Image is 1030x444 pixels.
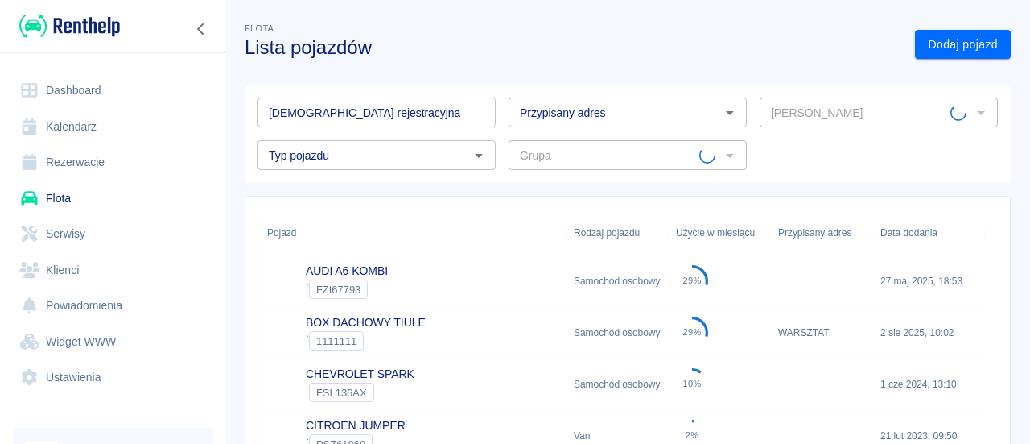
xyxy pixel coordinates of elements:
div: ` [306,280,388,299]
a: Kalendarz [13,109,213,145]
a: CITROEN JUMPER [306,419,406,432]
div: 2% [686,430,699,441]
div: Pojazd [259,210,566,255]
a: Widget WWW [13,324,213,360]
a: Rezerwacje [13,144,213,181]
div: Użycie w miesiącu [676,210,755,255]
button: Zwiń nawigację [189,19,213,39]
a: Ustawienia [13,359,213,396]
a: Dashboard [13,73,213,109]
div: Rodzaj pojazdu [574,210,640,255]
div: 27 maj 2025, 18:53 [872,255,985,307]
a: CHEVROLET SPARK [306,367,414,380]
div: ` [306,331,426,351]
a: Powiadomienia [13,288,213,324]
div: Rodzaj pojazdu [566,210,668,255]
a: Klienci [13,252,213,288]
div: Data dodania [880,210,937,255]
button: Otwórz [468,144,490,167]
a: Dodaj pojazd [915,30,1011,60]
img: Renthelp logo [19,13,120,39]
img: Image [267,317,299,349]
a: Renthelp logo [13,13,120,39]
a: BOX DACHOWY TIULE [306,316,426,329]
div: Przypisany adres [778,210,851,255]
div: Samochód osobowy [566,307,668,359]
span: Flota [245,23,274,33]
div: WARSZTAT [770,307,872,359]
img: Image [267,368,299,400]
div: 1 cze 2024, 13:10 [872,359,985,410]
div: Data dodania [872,210,985,255]
div: 10% [682,379,701,389]
div: Użycie w miesiącu [668,210,770,255]
div: 29% [682,276,701,286]
div: 29% [682,327,701,338]
button: Otwórz [719,102,741,124]
a: AUDI A6 KOMBI [306,264,388,277]
a: Flota [13,181,213,217]
div: Samochód osobowy [566,359,668,410]
img: Image [267,265,299,297]
div: ` [306,383,414,402]
a: Serwisy [13,216,213,252]
div: Pojazd [267,210,296,255]
h3: Lista pojazdów [245,36,902,59]
span: FZI67793 [310,284,367,296]
div: Przypisany adres [770,210,872,255]
button: Sort [296,222,319,244]
div: 2 sie 2025, 10:02 [872,307,985,359]
span: FSL136AX [310,387,373,399]
span: 1111111 [310,335,363,347]
div: Samochód osobowy [566,255,668,307]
